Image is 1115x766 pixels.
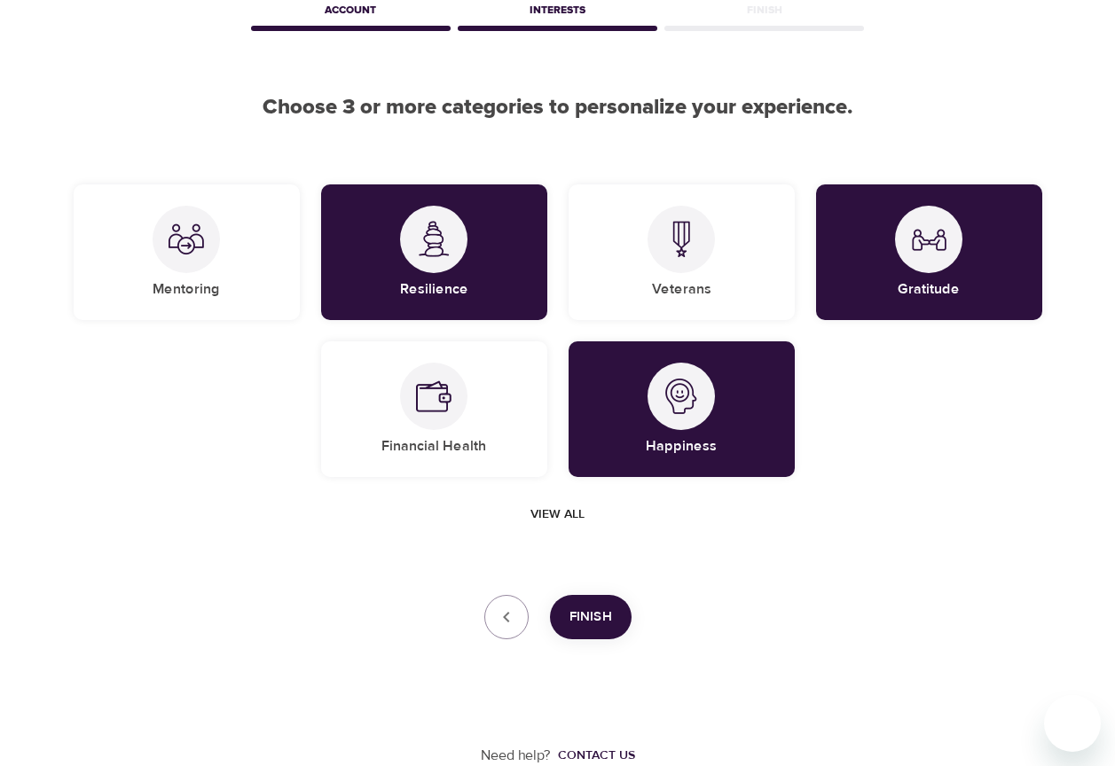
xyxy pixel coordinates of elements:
[74,95,1042,121] h2: Choose 3 or more categories to personalize your experience.
[569,184,795,320] div: VeteransVeterans
[911,222,946,257] img: Gratitude
[481,746,551,766] p: Need help?
[400,280,468,299] h5: Resilience
[569,606,612,629] span: Finish
[74,184,300,320] div: MentoringMentoring
[153,280,220,299] h5: Mentoring
[416,221,451,257] img: Resilience
[381,437,486,456] h5: Financial Health
[664,379,699,414] img: Happiness
[169,222,204,257] img: Mentoring
[530,504,585,526] span: View all
[652,280,711,299] h5: Veterans
[321,184,547,320] div: ResilienceResilience
[569,341,795,477] div: HappinessHappiness
[898,280,960,299] h5: Gratitude
[551,746,635,764] a: Contact us
[646,437,717,456] h5: Happiness
[416,379,451,414] img: Financial Health
[1044,695,1101,752] iframe: Button to launch messaging window
[558,746,635,764] div: Contact us
[523,498,592,531] button: View all
[550,595,632,639] button: Finish
[816,184,1042,320] div: GratitudeGratitude
[664,221,699,257] img: Veterans
[321,341,547,477] div: Financial HealthFinancial Health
